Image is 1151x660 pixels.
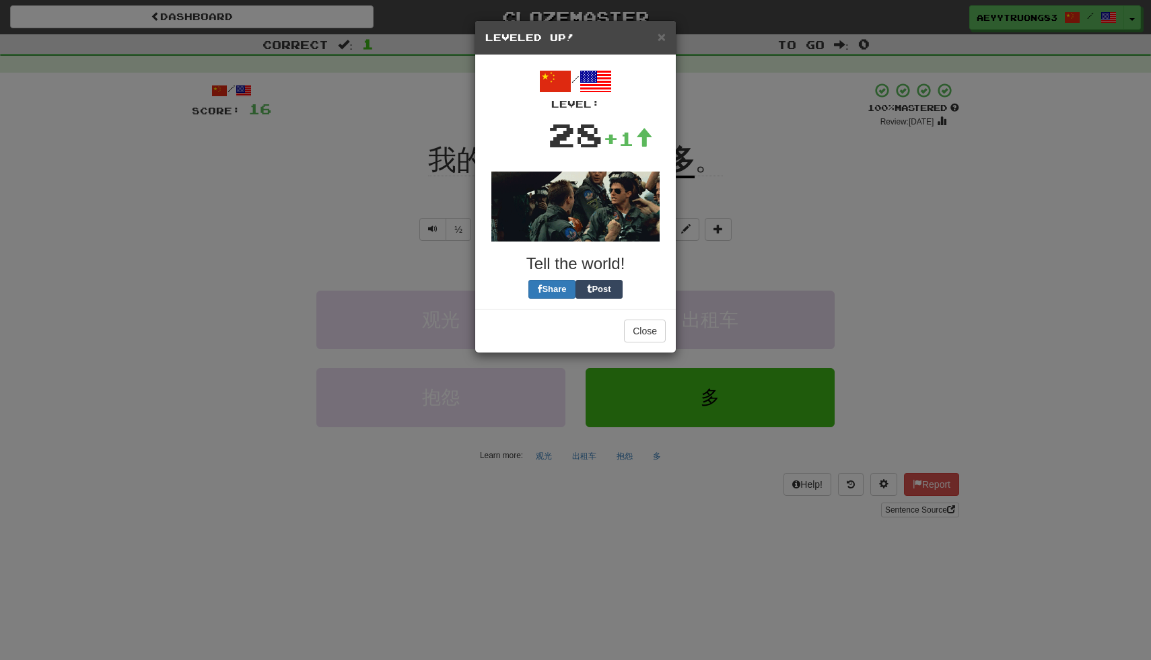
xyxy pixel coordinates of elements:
div: Level: [485,98,666,111]
h5: Leveled Up! [485,31,666,44]
h3: Tell the world! [485,255,666,272]
button: Close [624,320,666,342]
div: +1 [603,125,653,152]
div: / [485,65,666,111]
button: Share [528,280,575,299]
button: Post [575,280,623,299]
div: 28 [548,111,603,158]
span: × [658,29,666,44]
button: Close [658,30,666,44]
img: topgun-769e91374289d1a7cee4bdcce2229f64f1fa97f7cbbef9a35b896cb17c9c8419.gif [491,172,660,242]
